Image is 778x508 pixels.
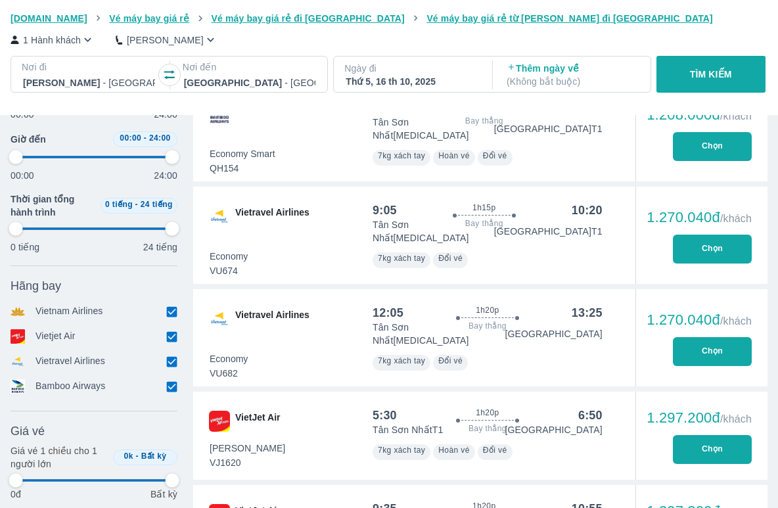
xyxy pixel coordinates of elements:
span: 1h20p [476,305,499,315]
span: Economy [210,250,248,263]
span: Giờ đến [11,133,46,146]
span: 7kg xách tay [378,254,425,263]
span: Vé máy bay giá rẻ từ [PERSON_NAME] đi [GEOGRAPHIC_DATA] [426,13,713,24]
p: Tân Sơn Nhất [MEDICAL_DATA] [373,116,494,142]
span: Hãng bay [11,278,61,294]
span: [DOMAIN_NAME] [11,13,87,24]
p: Nơi đi [22,60,156,74]
span: - [135,200,138,209]
span: 7kg xách tay [378,446,425,455]
span: 24:00 [149,133,171,143]
span: Hoàn vé [438,446,470,455]
div: 1.270.040đ [647,312,752,328]
span: Đổi vé [438,356,463,365]
p: TÌM KIẾM [690,68,732,81]
span: VietJet Air [235,411,280,432]
span: /khách [720,315,752,327]
div: 1.208.000đ [647,107,752,123]
span: 0 tiếng [105,200,133,209]
button: Chọn [673,435,752,464]
span: Hoàn vé [438,151,470,160]
p: 24 tiếng [143,241,177,254]
p: Bamboo Airways [35,379,105,394]
span: 0k [124,451,133,461]
p: [GEOGRAPHIC_DATA] [505,327,602,340]
p: Vietjet Air [35,329,76,344]
div: 5:30 [373,407,397,423]
p: Vietnam Airlines [35,304,103,319]
p: 24:00 [154,169,177,182]
span: Đổi vé [438,254,463,263]
p: 0 tiếng [11,241,39,254]
p: Bất kỳ [150,488,177,501]
button: Chọn [673,235,752,264]
img: VU [209,308,230,329]
p: [PERSON_NAME] [127,34,204,47]
p: 1 Hành khách [23,34,81,47]
span: Bất kỳ [141,451,167,461]
span: Vé máy bay giá rẻ đi [GEOGRAPHIC_DATA] [212,13,405,24]
p: 00:00 [11,169,34,182]
p: Vietravel Airlines [35,354,105,369]
div: 6:50 [578,407,603,423]
p: 0đ [11,488,21,501]
p: Thêm ngày về [507,62,639,88]
p: Ngày đi [344,62,479,75]
span: Vietravel Airlines [235,206,309,227]
span: /khách [720,413,752,425]
span: 7kg xách tay [378,151,425,160]
p: [GEOGRAPHIC_DATA] [505,423,602,436]
span: Giá vé [11,423,45,439]
p: ( Không bắt buộc ) [507,75,639,88]
span: Economy [210,352,248,365]
div: 1.270.040đ [647,210,752,225]
p: [GEOGRAPHIC_DATA] T1 [494,225,603,238]
span: VJ1620 [210,456,285,469]
span: Vé máy bay giá rẻ [109,13,189,24]
span: Đổi vé [483,151,507,160]
p: Nơi đến [183,60,317,74]
span: 1h20p [476,407,499,418]
div: Thứ 5, 16 th 10, 2025 [346,75,478,88]
span: 00:00 [120,133,141,143]
span: Đổi vé [483,446,507,455]
span: /khách [720,110,752,122]
button: [PERSON_NAME] [116,33,217,47]
button: Chọn [673,337,752,366]
span: 24 tiếng [141,200,173,209]
p: Giá vé 1 chiều cho 1 người lớn [11,444,108,471]
div: 9:05 [373,202,397,218]
p: Tân Sơn Nhất [MEDICAL_DATA] [373,218,494,244]
span: Economy Smart [210,147,275,160]
p: [GEOGRAPHIC_DATA] T1 [494,122,603,135]
span: [PERSON_NAME] [210,442,285,455]
span: QH154 [210,162,275,175]
div: 1.297.200đ [647,410,752,426]
span: Vietravel Airlines [235,308,309,329]
div: 10:20 [572,202,603,218]
p: Tân Sơn Nhất [MEDICAL_DATA] [373,321,505,347]
nav: breadcrumb [11,12,767,25]
span: - [144,133,147,143]
span: 7kg xách tay [378,356,425,365]
button: Chọn [673,132,752,161]
div: 13:25 [572,305,603,321]
p: Tân Sơn Nhất T1 [373,423,443,436]
img: VU [209,206,230,227]
button: TÌM KIẾM [656,56,766,93]
div: 12:05 [373,305,403,321]
span: /khách [720,213,752,224]
span: VU674 [210,264,248,277]
span: - [136,451,139,461]
button: 1 Hành khách [11,33,95,47]
img: VJ [209,411,230,432]
span: Thời gian tổng hành trình [11,193,95,219]
span: 1h15p [472,202,495,213]
span: VU682 [210,367,248,380]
